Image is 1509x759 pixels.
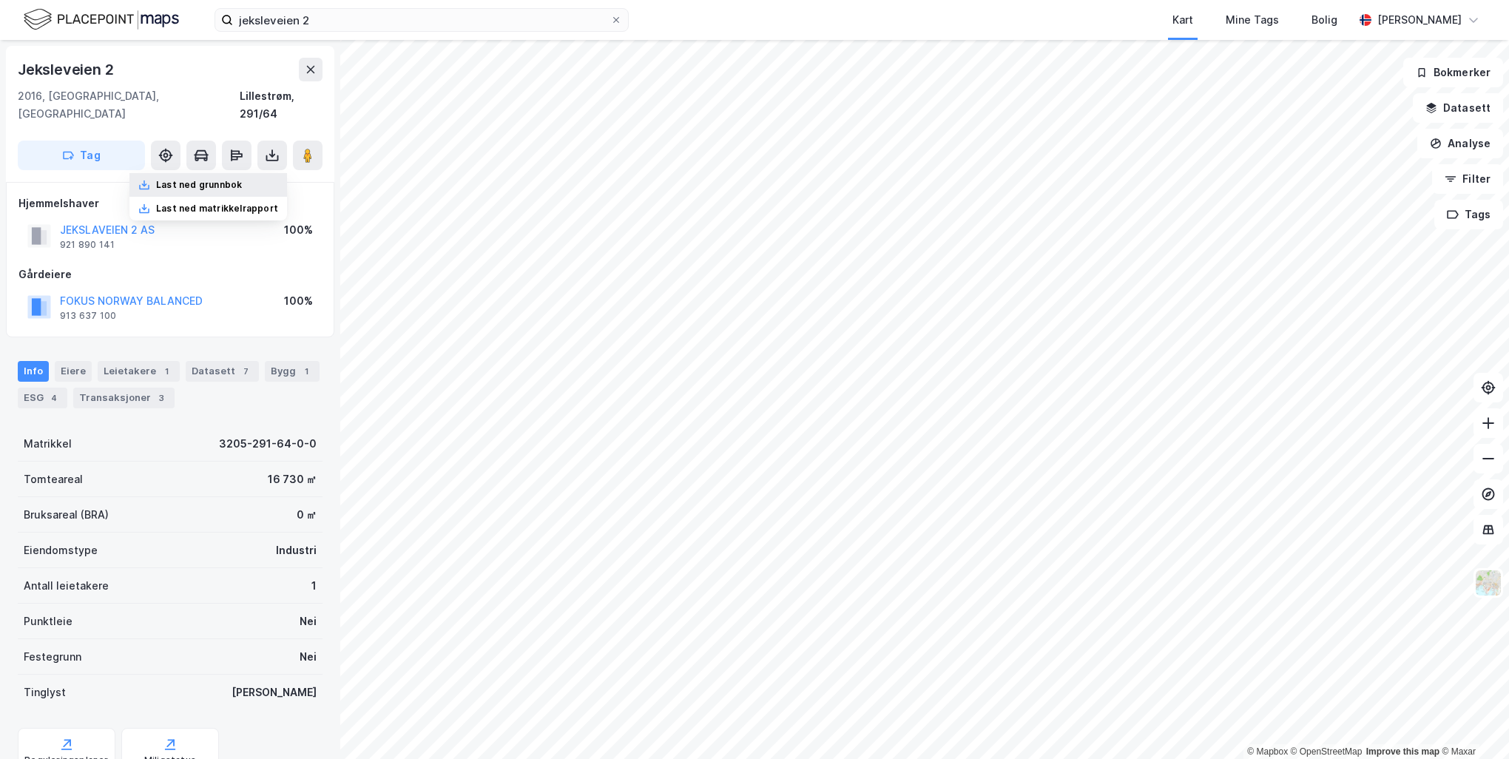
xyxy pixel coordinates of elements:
button: Bokmerker [1403,58,1503,87]
div: 100% [284,221,313,239]
div: Jeksleveien 2 [18,58,116,81]
div: Last ned grunnbok [156,179,242,191]
div: Antall leietakere [24,577,109,595]
div: 4 [47,391,61,405]
div: Bolig [1311,11,1337,29]
div: 1 [311,577,317,595]
div: Eiendomstype [24,542,98,559]
div: Leietakere [98,361,180,382]
input: Søk på adresse, matrikkel, gårdeiere, leietakere eller personer [233,9,610,31]
button: Filter [1432,164,1503,194]
div: 913 637 100 [60,310,116,322]
div: Kart [1172,11,1193,29]
button: Datasett [1413,93,1503,123]
div: ESG [18,388,67,408]
a: Improve this map [1366,746,1439,757]
div: Kontrollprogram for chat [1435,688,1509,759]
div: Punktleie [24,613,72,630]
img: Z [1474,569,1502,597]
img: logo.f888ab2527a4732fd821a326f86c7f29.svg [24,7,179,33]
a: OpenStreetMap [1291,746,1363,757]
div: 3205-291-64-0-0 [219,435,317,453]
div: Info [18,361,49,382]
div: Lillestrøm, 291/64 [240,87,323,123]
div: Industri [276,542,317,559]
div: 16 730 ㎡ [268,470,317,488]
div: Datasett [186,361,259,382]
button: Analyse [1417,129,1503,158]
div: Hjemmelshaver [18,195,322,212]
a: Mapbox [1247,746,1288,757]
div: Bygg [265,361,320,382]
div: 921 890 141 [60,239,115,251]
div: Nei [300,613,317,630]
div: Bruksareal (BRA) [24,506,109,524]
button: Tag [18,141,145,170]
div: 1 [299,364,314,379]
div: Tomteareal [24,470,83,488]
div: 100% [284,292,313,310]
iframe: Chat Widget [1435,688,1509,759]
div: 3 [154,391,169,405]
div: Nei [300,648,317,666]
div: 0 ㎡ [297,506,317,524]
div: 2016, [GEOGRAPHIC_DATA], [GEOGRAPHIC_DATA] [18,87,240,123]
div: Tinglyst [24,684,66,701]
div: Eiere [55,361,92,382]
div: Matrikkel [24,435,72,453]
div: 7 [238,364,253,379]
div: Festegrunn [24,648,81,666]
div: Last ned matrikkelrapport [156,203,278,215]
div: Mine Tags [1226,11,1279,29]
div: [PERSON_NAME] [1377,11,1462,29]
div: Gårdeiere [18,266,322,283]
div: 1 [159,364,174,379]
button: Tags [1434,200,1503,229]
div: [PERSON_NAME] [232,684,317,701]
div: Transaksjoner [73,388,175,408]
